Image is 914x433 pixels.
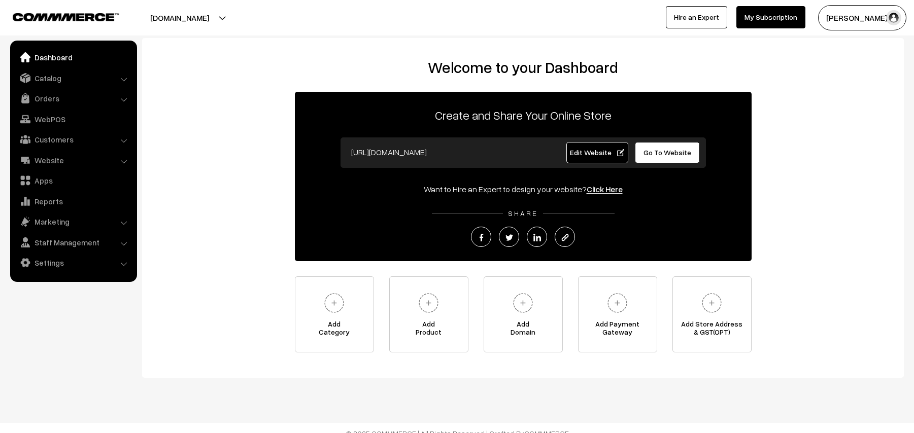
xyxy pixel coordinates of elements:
[295,320,374,340] span: Add Category
[644,148,691,157] span: Go To Website
[736,6,805,28] a: My Subscription
[13,192,133,210] a: Reports
[13,110,133,128] a: WebPOS
[818,5,906,30] button: [PERSON_NAME] s…
[666,6,727,28] a: Hire an Expert
[295,106,752,124] p: Create and Share Your Online Store
[570,148,624,157] span: Edit Website
[503,209,543,218] span: SHARE
[13,233,133,251] a: Staff Management
[578,276,657,352] a: Add PaymentGateway
[13,171,133,190] a: Apps
[390,320,468,340] span: Add Product
[484,276,563,352] a: AddDomain
[509,289,537,317] img: plus.svg
[635,142,700,163] a: Go To Website
[295,276,374,352] a: AddCategory
[295,183,752,195] div: Want to Hire an Expert to design your website?
[13,10,101,22] a: COMMMERCE
[13,212,133,231] a: Marketing
[603,289,631,317] img: plus.svg
[13,13,119,21] img: COMMMERCE
[698,289,726,317] img: plus.svg
[13,89,133,107] a: Orders
[389,276,468,352] a: AddProduct
[579,320,657,340] span: Add Payment Gateway
[886,10,901,25] img: user
[484,320,562,340] span: Add Domain
[13,151,133,169] a: Website
[320,289,348,317] img: plus.svg
[13,254,133,272] a: Settings
[152,58,894,77] h2: Welcome to your Dashboard
[673,320,751,340] span: Add Store Address & GST(OPT)
[13,48,133,66] a: Dashboard
[566,142,628,163] a: Edit Website
[415,289,443,317] img: plus.svg
[13,69,133,87] a: Catalog
[115,5,245,30] button: [DOMAIN_NAME]
[672,276,752,352] a: Add Store Address& GST(OPT)
[13,130,133,149] a: Customers
[587,184,623,194] a: Click Here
